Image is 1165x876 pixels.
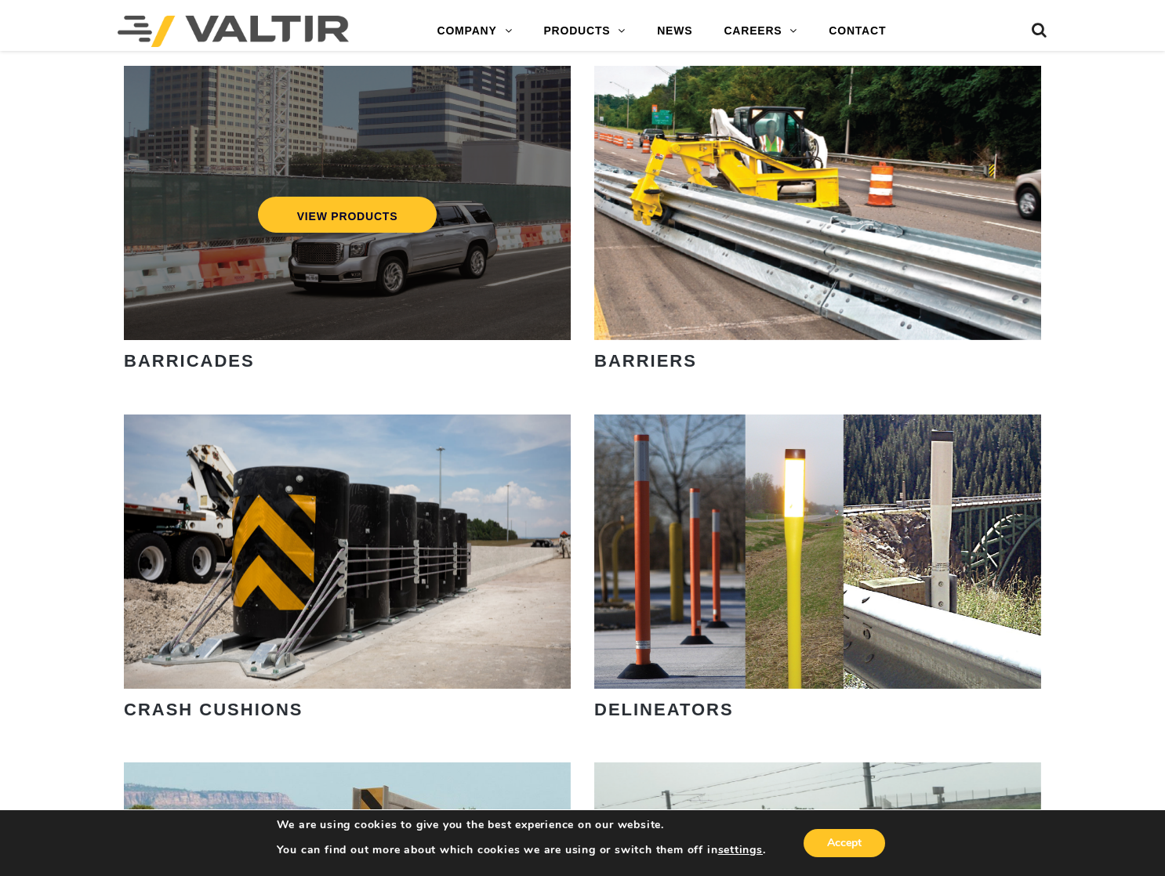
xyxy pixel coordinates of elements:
[277,843,766,857] p: You can find out more about which cookies we are using or switch them off in .
[528,16,641,47] a: PRODUCTS
[421,16,528,47] a: COMPANY
[594,700,734,719] strong: DELINEATORS
[277,818,766,832] p: We are using cookies to give you the best experience on our website.
[124,700,303,719] strong: CRASH CUSHIONS
[813,16,902,47] a: CONTACT
[708,16,813,47] a: CAREERS
[718,843,763,857] button: settings
[124,351,255,371] strong: BARRICADES
[118,16,349,47] img: Valtir
[258,197,437,233] a: VIEW PRODUCTS
[804,829,885,857] button: Accept
[594,351,697,371] strong: BARRIERS
[641,16,708,47] a: NEWS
